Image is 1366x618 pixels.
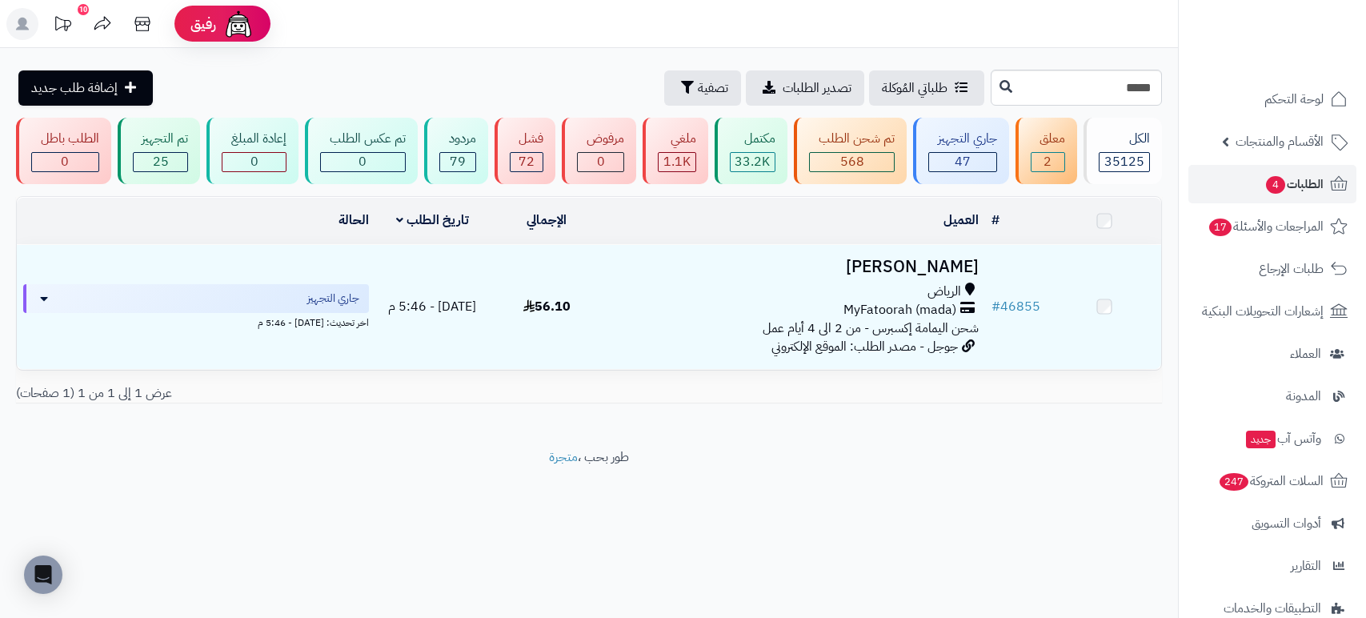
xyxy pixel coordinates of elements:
[31,78,118,98] span: إضافة طلب جديد
[1012,118,1081,184] a: معلق 2
[338,211,369,230] a: الحالة
[1252,512,1321,535] span: أدوات التسويق
[1188,419,1356,458] a: وآتس آبجديد
[771,337,958,356] span: جوجل - مصدر الطلب: الموقع الإلكتروني
[559,118,639,184] a: مرفوض 0
[1291,555,1321,577] span: التقارير
[1188,165,1356,203] a: الطلبات4
[791,118,910,184] a: تم شحن الطلب 568
[439,130,476,148] div: مردود
[1188,207,1356,246] a: المراجعات والأسئلة17
[611,258,979,276] h3: [PERSON_NAME]
[746,70,864,106] a: تصدير الطلبات
[1188,462,1356,500] a: السلات المتروكة247
[549,447,578,467] a: متجرة
[1259,258,1324,280] span: طلبات الإرجاع
[1209,219,1232,236] span: 17
[519,152,535,171] span: 72
[388,297,476,316] span: [DATE] - 5:46 م
[1188,250,1356,288] a: طلبات الإرجاع
[928,130,997,148] div: جاري التجهيز
[840,152,864,171] span: 568
[809,130,895,148] div: تم شحن الطلب
[302,118,421,184] a: تم عكس الطلب 0
[910,118,1012,184] a: جاري التجهيز 47
[1080,118,1165,184] a: الكل35125
[1286,385,1321,407] span: المدونة
[527,211,567,230] a: الإجمالي
[1032,153,1065,171] div: 2
[18,70,153,106] a: إضافة طلب جديد
[511,153,543,171] div: 72
[843,301,956,319] span: MyFatoorah (mada)
[659,153,695,171] div: 1144
[1218,470,1324,492] span: السلات المتروكة
[597,152,605,171] span: 0
[763,319,979,338] span: شحن اليمامة إكسبرس - من 2 الى 4 أيام عمل
[991,297,1000,316] span: #
[943,211,979,230] a: العميل
[190,14,216,34] span: رفيق
[1266,176,1285,194] span: 4
[1188,377,1356,415] a: المدونة
[664,70,741,106] button: تصفية
[78,4,89,15] div: 10
[1188,292,1356,331] a: إشعارات التحويلات البنكية
[578,153,623,171] div: 0
[222,8,254,40] img: ai-face.png
[1188,504,1356,543] a: أدوات التسويق
[1031,130,1066,148] div: معلق
[222,130,286,148] div: إعادة المبلغ
[23,313,369,330] div: اخر تحديث: [DATE] - 5:46 م
[222,153,286,171] div: 0
[1202,300,1324,323] span: إشعارات التحويلات البنكية
[1044,152,1052,171] span: 2
[42,8,82,44] a: تحديثات المنصة
[153,152,169,171] span: 25
[61,152,69,171] span: 0
[1099,130,1150,148] div: الكل
[663,152,691,171] span: 1.1K
[32,153,98,171] div: 0
[927,283,961,301] span: الرياض
[1220,473,1248,491] span: 247
[991,297,1040,316] a: #46855
[658,130,696,148] div: ملغي
[421,118,491,184] a: مردود 79
[1188,547,1356,585] a: التقارير
[114,118,204,184] a: تم التجهيز 25
[1236,130,1324,153] span: الأقسام والمنتجات
[869,70,984,106] a: طلباتي المُوكلة
[320,130,406,148] div: تم عكس الطلب
[955,152,971,171] span: 47
[31,130,99,148] div: الطلب باطل
[639,118,711,184] a: ملغي 1.1K
[698,78,728,98] span: تصفية
[711,118,791,184] a: مكتمل 33.2K
[4,384,589,403] div: عرض 1 إلى 1 من 1 (1 صفحات)
[307,291,359,307] span: جاري التجهيز
[321,153,405,171] div: 0
[450,152,466,171] span: 79
[1246,431,1276,448] span: جديد
[13,118,114,184] a: الطلب باطل 0
[396,211,469,230] a: تاريخ الطلب
[735,152,770,171] span: 33.2K
[133,130,189,148] div: تم التجهيز
[577,130,624,148] div: مرفوض
[1188,80,1356,118] a: لوحة التحكم
[510,130,544,148] div: فشل
[440,153,475,171] div: 79
[134,153,188,171] div: 25
[24,556,62,594] div: Open Intercom Messenger
[1104,152,1144,171] span: 35125
[1188,335,1356,373] a: العملاء
[730,130,776,148] div: مكتمل
[783,78,851,98] span: تصدير الطلبات
[882,78,947,98] span: طلباتي المُوكلة
[1264,173,1324,195] span: الطلبات
[1208,215,1324,238] span: المراجعات والأسئلة
[250,152,258,171] span: 0
[1257,12,1351,46] img: logo-2.png
[929,153,996,171] div: 47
